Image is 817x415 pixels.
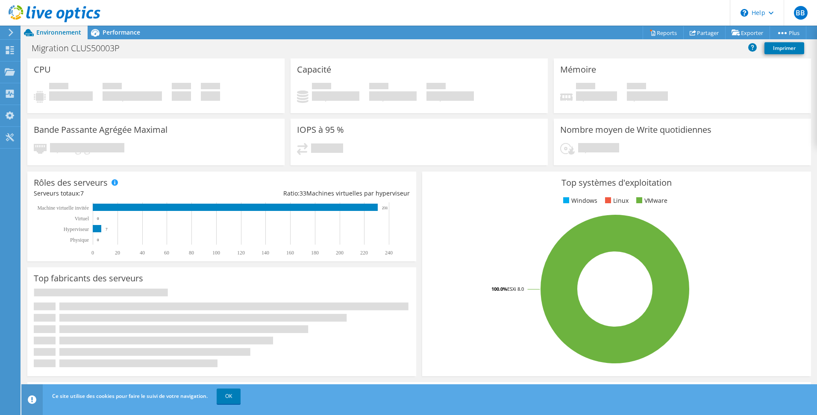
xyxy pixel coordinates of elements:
[311,143,343,153] h4: 11284
[201,91,220,101] h4: 14
[560,65,596,74] h3: Mémoire
[103,28,140,36] span: Performance
[300,189,306,197] span: 33
[491,286,507,292] tspan: 100.0%
[741,9,748,17] svg: \n
[603,196,629,205] li: Linux
[49,91,93,101] h4: 332 GHz
[50,143,124,152] h4: 8,68 gigabits/s
[507,286,524,292] tspan: ESXi 8.0
[103,83,122,91] span: CPU net
[103,91,162,101] h4: 560,00 GHz
[106,227,108,231] text: 7
[34,125,168,134] h3: Bande Passante Agrégée Maximal
[369,83,388,91] span: Espace libre
[34,274,143,283] h3: Top fabricants des serveurs
[36,28,81,36] span: Environnement
[52,392,208,400] span: Ce site utilise des cookies pour faire le suivi de votre navigation.
[49,83,68,91] span: Pic de CPU
[34,178,108,187] h3: Rôles des serveurs
[360,250,368,256] text: 220
[369,91,417,101] h4: 13,22 Tio
[75,216,89,222] text: Virtuel
[34,189,222,198] div: Serveurs totaux:
[37,205,89,211] tspan: Machine virtuelle invitée
[262,250,269,256] text: 140
[643,26,684,39] a: Reports
[91,250,94,256] text: 0
[561,196,597,205] li: Windows
[634,196,667,205] li: VMware
[164,250,169,256] text: 60
[627,91,668,101] h4: 3,49 Tio
[312,83,331,91] span: Utilisé
[385,250,393,256] text: 240
[189,250,194,256] text: 80
[222,189,410,198] div: Ratio: Machines virtuelles par hyperviseur
[70,237,89,243] text: Physique
[426,83,446,91] span: Total
[578,143,619,152] h4: 9,71 Tio
[297,125,344,134] h3: IOPS à 95 %
[336,250,344,256] text: 200
[217,389,241,404] a: OK
[97,216,99,221] text: 0
[627,83,646,91] span: Mémoire totale
[172,91,191,101] h4: 280
[770,26,806,39] a: Plus
[576,91,617,101] h4: 2,40 Tio
[576,83,595,91] span: Utilisation maximale de la mémoire
[725,26,770,39] a: Exporter
[237,250,245,256] text: 120
[794,6,808,20] span: BB
[311,250,319,256] text: 180
[34,65,51,74] h3: CPU
[560,125,711,134] h3: Nombre moyen de Write quotidiennes
[764,42,804,54] a: Imprimer
[286,250,294,256] text: 160
[172,83,191,91] span: Coeurs
[97,238,99,242] text: 0
[115,250,120,256] text: 20
[64,226,89,232] text: Hyperviseur
[140,250,145,256] text: 40
[28,44,133,53] h1: Migration CLUS50003P
[683,26,726,39] a: Partager
[201,83,220,91] span: Sockets de CPU
[297,65,331,74] h3: Capacité
[429,178,805,187] h3: Top systèmes d'exploitation
[382,206,388,210] text: 231
[426,91,474,101] h4: 71,53 Tio
[212,250,220,256] text: 100
[312,91,359,101] h4: 58,31 Tio
[80,189,84,197] span: 7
